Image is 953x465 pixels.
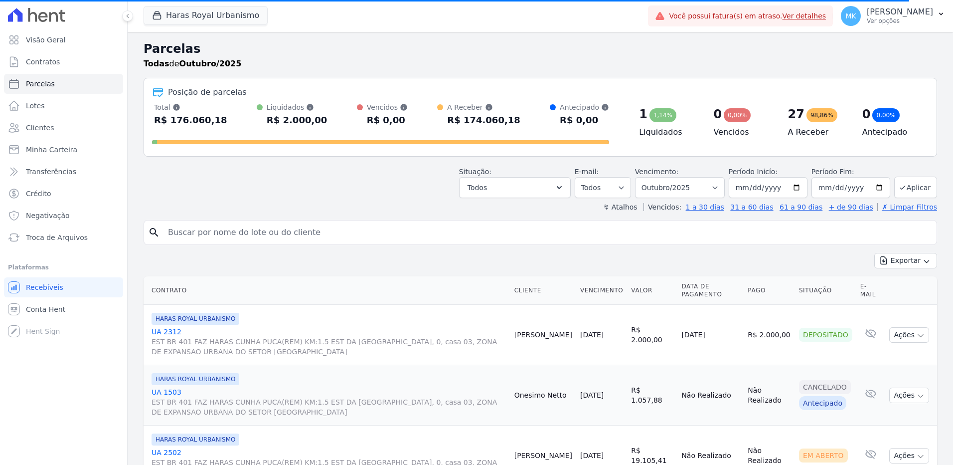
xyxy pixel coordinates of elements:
div: R$ 2.000,00 [267,112,327,128]
span: Troca de Arquivos [26,232,88,242]
input: Buscar por nome do lote ou do cliente [162,223,933,242]
strong: Todas [144,59,169,68]
span: Parcelas [26,79,55,89]
button: Ações [889,388,929,403]
a: 31 a 60 dias [730,203,773,211]
label: Período Inicío: [729,168,778,176]
a: Negativação [4,206,123,226]
a: [DATE] [580,452,604,460]
h4: A Receber [788,126,846,138]
div: R$ 0,00 [560,112,609,128]
a: Clientes [4,118,123,138]
th: Contrato [144,276,510,305]
i: search [148,227,160,238]
div: R$ 0,00 [367,112,408,128]
span: HARAS ROYAL URBANISMO [152,373,239,385]
span: EST BR 401 FAZ HARAS CUNHA PUCA(REM) KM:1.5 EST DA [GEOGRAPHIC_DATA], 0, casa 03, ZONA DE EXPANSA... [152,397,506,417]
span: Conta Hent [26,304,65,314]
p: [PERSON_NAME] [867,7,933,17]
div: R$ 174.060,18 [447,112,520,128]
div: Vencidos [367,102,408,112]
span: Clientes [26,123,54,133]
label: E-mail: [575,168,599,176]
div: 1 [639,106,647,122]
div: Total [154,102,227,112]
th: E-mail [856,276,886,305]
th: Pago [744,276,795,305]
a: Ver detalhes [783,12,826,20]
td: Não Realizado [744,365,795,426]
label: ↯ Atalhos [603,203,637,211]
div: 0,00% [872,108,899,122]
a: Parcelas [4,74,123,94]
button: MK [PERSON_NAME] Ver opções [833,2,953,30]
h4: Antecipado [862,126,921,138]
label: Vencimento: [635,168,678,176]
span: Visão Geral [26,35,66,45]
span: Minha Carteira [26,145,77,155]
span: Crédito [26,189,51,199]
td: Onesimo Netto [510,365,576,426]
label: Vencidos: [643,203,681,211]
a: [DATE] [580,331,604,339]
div: 27 [788,106,804,122]
span: Você possui fatura(s) em atraso. [669,11,826,21]
div: Antecipado [799,396,846,410]
button: Haras Royal Urbanismo [144,6,268,25]
button: Exportar [874,253,937,268]
span: Contratos [26,57,60,67]
span: HARAS ROYAL URBANISMO [152,313,239,325]
td: [DATE] [677,305,744,365]
strong: Outubro/2025 [179,59,242,68]
td: R$ 1.057,88 [627,365,677,426]
a: Lotes [4,96,123,116]
a: UA 1503EST BR 401 FAZ HARAS CUNHA PUCA(REM) KM:1.5 EST DA [GEOGRAPHIC_DATA], 0, casa 03, ZONA DE ... [152,387,506,417]
td: R$ 2.000,00 [744,305,795,365]
a: UA 2312EST BR 401 FAZ HARAS CUNHA PUCA(REM) KM:1.5 EST DA [GEOGRAPHIC_DATA], 0, casa 03, ZONA DE ... [152,327,506,357]
a: 61 a 90 dias [780,203,822,211]
div: R$ 176.060,18 [154,112,227,128]
div: Antecipado [560,102,609,112]
div: Depositado [799,328,852,342]
h4: Liquidados [639,126,697,138]
th: Vencimento [576,276,627,305]
span: Recebíveis [26,282,63,292]
button: Ações [889,448,929,464]
span: Lotes [26,101,45,111]
td: R$ 2.000,00 [627,305,677,365]
span: Todos [468,182,487,194]
div: 0,00% [724,108,751,122]
a: Troca de Arquivos [4,228,123,247]
h4: Vencidos [713,126,772,138]
a: ✗ Limpar Filtros [877,203,937,211]
span: Negativação [26,211,70,221]
td: Não Realizado [677,365,744,426]
a: Recebíveis [4,277,123,297]
a: Contratos [4,52,123,72]
div: 98,86% [806,108,837,122]
th: Valor [627,276,677,305]
h2: Parcelas [144,40,937,58]
div: Cancelado [799,380,851,394]
div: A Receber [447,102,520,112]
a: [DATE] [580,391,604,399]
td: [PERSON_NAME] [510,305,576,365]
a: Visão Geral [4,30,123,50]
a: Crédito [4,184,123,204]
div: Em Aberto [799,449,848,463]
button: Aplicar [894,177,937,198]
button: Todos [459,177,571,198]
div: 1,14% [649,108,676,122]
th: Situação [795,276,856,305]
div: Plataformas [8,261,119,273]
div: 0 [862,106,871,122]
th: Cliente [510,276,576,305]
span: HARAS ROYAL URBANISMO [152,434,239,446]
button: Ações [889,327,929,343]
div: Liquidados [267,102,327,112]
label: Situação: [459,168,491,176]
a: Conta Hent [4,299,123,319]
span: EST BR 401 FAZ HARAS CUNHA PUCA(REM) KM:1.5 EST DA [GEOGRAPHIC_DATA], 0, casa 03, ZONA DE EXPANSA... [152,337,506,357]
label: Período Fim: [811,167,890,177]
div: Posição de parcelas [168,86,247,98]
